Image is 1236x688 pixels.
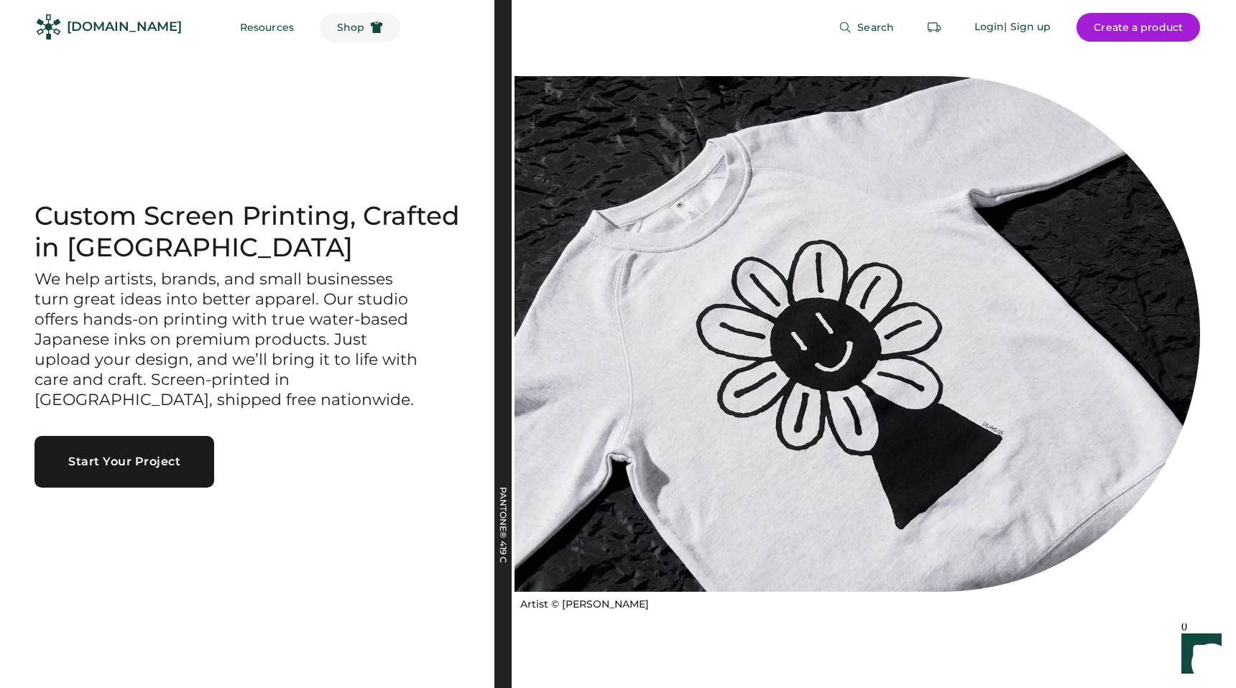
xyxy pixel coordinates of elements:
[520,598,649,612] div: Artist © [PERSON_NAME]
[920,13,949,42] button: Retrieve an order
[821,13,911,42] button: Search
[223,13,311,42] button: Resources
[34,436,214,488] button: Start Your Project
[857,22,894,32] span: Search
[337,22,364,32] span: Shop
[1004,20,1051,34] div: | Sign up
[34,200,460,264] h1: Custom Screen Printing, Crafted in [GEOGRAPHIC_DATA]
[1076,13,1200,42] button: Create a product
[320,13,400,42] button: Shop
[974,20,1005,34] div: Login
[499,487,507,631] div: PANTONE® 419 C
[34,269,423,410] h3: We help artists, brands, and small businesses turn great ideas into better apparel. Our studio of...
[515,592,649,612] a: Artist © [PERSON_NAME]
[67,18,182,36] div: [DOMAIN_NAME]
[36,14,61,39] img: Rendered Logo - Screens
[1168,623,1230,685] iframe: Front Chat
